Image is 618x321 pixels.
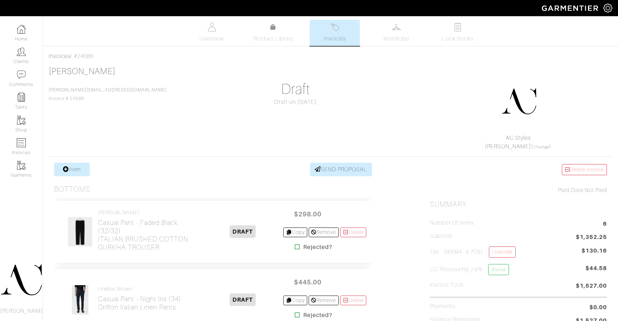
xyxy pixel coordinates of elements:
div: Not Paid [430,186,607,195]
span: $44.58 [585,264,607,278]
img: comment-icon-a0a6a9ef722e966f86d9cbdc48e553b5cf19dbc54f86b18d962a5391bc8f6eb6.png [17,70,26,79]
img: reminder-icon-8004d30b9f0a5d33ae49ab947aed9ed385cf756f9e5892f1edd6e32f2345188e.png [17,93,26,102]
img: clients-icon-6bae9207a08558b7cb47a8932f037763ab4055f8c8b6bfacd5dc20c3e0201464.png [17,47,26,56]
a: Product Library [248,23,298,43]
span: Overview [200,34,224,43]
a: Remove [309,227,338,237]
span: DRAFT [230,225,256,238]
span: 6 [603,220,607,229]
span: $445.00 [286,274,329,290]
a: Copy [283,227,307,237]
a: [PERSON_NAME] [485,143,531,150]
a: Invoices [310,20,360,46]
h2: Summary [430,200,607,209]
h5: CC Processing 2.9% [430,264,509,275]
a: Orlebar Brown Casual Pant - Night Iris (34)Griffon Italian Linen Pants [98,286,181,311]
h5: Invoice Total [430,282,464,288]
strong: Rejected? [303,311,332,320]
h1: Draft [207,81,384,98]
h2: Casual Pant - Night Iris (34) Griffon Italian Linen Pants [98,295,181,311]
img: orders-icon-0abe47150d42831381b5fb84f609e132dff9fe21cb692f30cb5eec754e2cba89.png [17,138,26,147]
img: garments-icon-b7da505a4dc4fd61783c78ac3ca0ef83fa9d6f193b1c9dc38574b1d14d53ca28.png [17,116,26,125]
span: Paid Date: [558,187,585,193]
a: [PERSON_NAME] Casual Pant - Faded Black (32/32)ITALIAN BRUSHED COTTON GURKHA TROUSER [98,210,202,251]
img: DupYt8CPKc6sZyAt3svX5Z74.png [501,83,537,119]
a: [PERSON_NAME][EMAIL_ADDRESS][DOMAIN_NAME] [49,87,167,92]
span: Wardrobe [383,34,409,43]
span: DRAFT [230,293,256,306]
img: dashboard-icon-dbcd8f5a0b271acd01030246c82b418ddd0df26cd7fceb0bd07c9910d44c42f6.png [17,25,26,34]
img: basicinfo-40fd8af6dae0f16599ec9e87c0ef1c0a1fdea2edbe929e3d69a839185d80c458.svg [207,23,216,32]
a: [PERSON_NAME] [49,67,116,76]
a: Overview [187,20,237,46]
a: Remove [309,296,338,305]
a: Delete [340,296,367,305]
a: Delete Invoice [562,164,607,175]
h3: Bottoms [54,185,90,194]
h5: Number of Items [430,220,474,226]
a: SEND PROPOSAL [310,163,372,176]
img: garments-icon-b7da505a4dc4fd61783c78ac3ca0ef83fa9d6f193b1c9dc38574b1d14d53ca28.png [17,161,26,170]
a: Delete [340,227,367,237]
img: orders-27d20c2124de7fd6de4e0e44c1d41de31381a507db9b33961299e4e07d508b8c.svg [330,23,339,32]
a: AC.Styles [506,135,531,141]
span: $130.16 [582,246,607,255]
h5: Tax (90094 : 9.75%) [430,246,516,258]
img: garmentier-logo-header-white-b43fb05a5012e4ada735d5af1a66efaba907eab6374d6393d1fbf88cb4ef424d.png [538,2,603,14]
h2: Casual Pant - Faded Black (32/32) ITALIAN BRUSHED COTTON GURKHA TROUSER [98,219,202,251]
a: Look Books [433,20,483,46]
div: ( ) [433,134,604,151]
a: Change [534,145,549,149]
span: Look Books [442,34,474,43]
span: $1,352.25 [576,233,607,243]
img: 9FixMmFYT4h1uA2mfqnHZ4i8 [72,285,89,315]
h5: Subtotal [430,233,452,240]
h4: Orlebar Brown [98,286,181,292]
span: Invoice # 24586 [49,87,167,101]
span: Product Library [253,34,294,43]
div: / #24586 [49,52,612,61]
a: Wardrobe [371,20,421,46]
div: Draft on [DATE] [207,98,384,106]
span: Invoices [324,34,345,43]
a: Invoices [49,53,70,59]
a: Waive [488,264,509,275]
img: gear-icon-white-bd11855cb880d31180b6d7d6211b90ccbf57a29d726f0c71d8c61bd08dd39cc2.png [603,4,612,13]
span: $0.00 [589,303,607,312]
h5: Payments [430,303,455,310]
img: wardrobe-487a4870c1b7c33e795ec22d11cfc2ed9d08956e64fb3008fe2437562e282088.svg [392,23,401,32]
a: Copy [283,296,307,305]
img: todo-9ac3debb85659649dc8f770b8b6100bb5dab4b48dedcbae339e5042a72dfd3cc.svg [453,23,462,32]
strong: Rejected? [303,243,332,251]
img: GdGHMRXuZ61vHKVVrEEpgq2M [68,217,93,247]
a: Item [54,163,90,176]
h4: [PERSON_NAME] [98,210,202,216]
span: $1,527.00 [576,282,607,291]
a: Override [489,246,516,258]
span: $298.00 [286,206,329,222]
